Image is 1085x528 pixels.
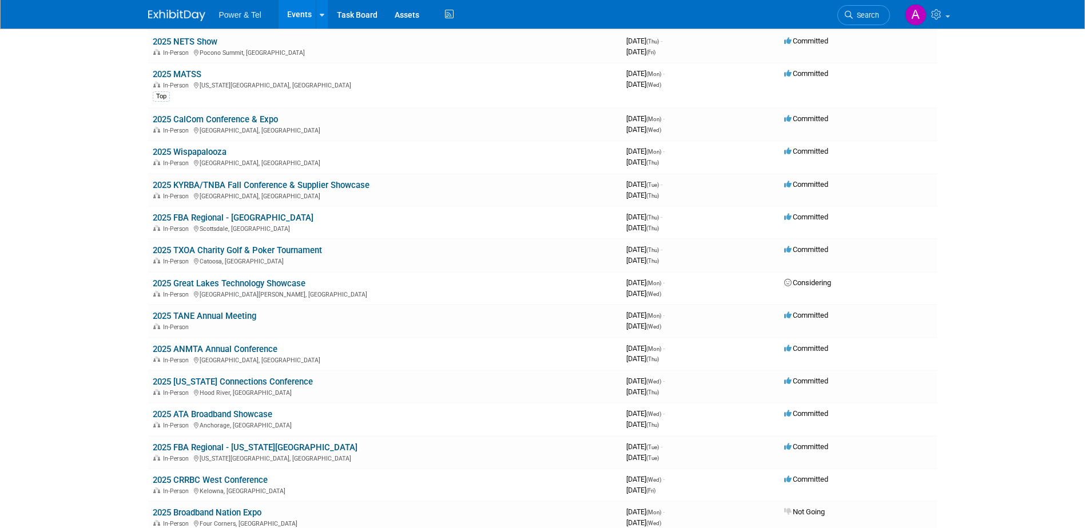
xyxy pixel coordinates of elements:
[661,37,662,45] span: -
[626,475,665,483] span: [DATE]
[626,223,659,232] span: [DATE]
[626,344,665,353] span: [DATE]
[626,278,665,287] span: [DATE]
[153,225,160,231] img: In-Person Event
[661,180,662,189] span: -
[626,256,659,265] span: [DATE]
[153,125,617,134] div: [GEOGRAPHIC_DATA], [GEOGRAPHIC_DATA]
[153,453,617,462] div: [US_STATE][GEOGRAPHIC_DATA], [GEOGRAPHIC_DATA]
[853,11,879,19] span: Search
[163,357,192,364] span: In-Person
[646,323,661,330] span: (Wed)
[784,344,828,353] span: Committed
[663,311,665,319] span: -
[646,127,661,133] span: (Wed)
[153,147,226,157] a: 2025 Wispapalooza
[626,114,665,123] span: [DATE]
[163,49,192,57] span: In-Person
[646,149,661,155] span: (Mon)
[661,442,662,451] span: -
[663,475,665,483] span: -
[646,346,661,352] span: (Mon)
[646,182,659,188] span: (Tue)
[153,258,160,263] img: In-Person Event
[784,409,828,418] span: Committed
[153,49,160,55] img: In-Person Event
[153,180,369,190] a: 2025 KYRBA/TNBA Fall Conference & Supplier Showcase
[646,520,661,526] span: (Wed)
[153,442,357,453] a: 2025 FBA Regional - [US_STATE][GEOGRAPHIC_DATA]
[163,455,192,462] span: In-Person
[153,213,313,223] a: 2025 FBA Regional - [GEOGRAPHIC_DATA]
[663,507,665,516] span: -
[153,193,160,198] img: In-Person Event
[646,49,655,55] span: (Fri)
[163,291,192,298] span: In-Person
[626,420,659,429] span: [DATE]
[153,80,617,89] div: [US_STATE][GEOGRAPHIC_DATA], [GEOGRAPHIC_DATA]
[626,213,662,221] span: [DATE]
[153,518,617,527] div: Four Corners, [GEOGRAPHIC_DATA]
[153,37,217,47] a: 2025 NETS Show
[646,38,659,45] span: (Thu)
[153,256,617,265] div: Catoosa, [GEOGRAPHIC_DATA]
[626,409,665,418] span: [DATE]
[153,409,272,419] a: 2025 ATA Broadband Showcase
[663,114,665,123] span: -
[153,278,305,289] a: 2025 Great Lakes Technology Showcase
[646,444,659,450] span: (Tue)
[626,354,659,363] span: [DATE]
[153,159,160,165] img: In-Person Event
[163,520,192,527] span: In-Person
[153,344,277,354] a: 2025 ANMTA Annual Conference
[153,422,160,427] img: In-Person Event
[153,289,617,298] div: [GEOGRAPHIC_DATA][PERSON_NAME], [GEOGRAPHIC_DATA]
[153,486,617,495] div: Kelowna, [GEOGRAPHIC_DATA]
[626,507,665,516] span: [DATE]
[626,80,661,89] span: [DATE]
[153,520,160,526] img: In-Person Event
[663,147,665,155] span: -
[153,323,160,329] img: In-Person Event
[153,487,160,493] img: In-Person Event
[153,377,313,387] a: 2025 [US_STATE] Connections Conference
[646,487,655,494] span: (Fri)
[153,223,617,233] div: Scottsdale, [GEOGRAPHIC_DATA]
[784,69,828,78] span: Committed
[626,245,662,254] span: [DATE]
[646,356,659,362] span: (Thu)
[163,193,192,200] span: In-Person
[784,147,828,155] span: Committed
[646,82,661,88] span: (Wed)
[153,507,261,518] a: 2025 Broadband Nation Expo
[163,422,192,429] span: In-Person
[646,280,661,286] span: (Mon)
[626,180,662,189] span: [DATE]
[784,245,828,254] span: Committed
[626,147,665,155] span: [DATE]
[784,180,828,189] span: Committed
[153,245,322,255] a: 2025 TXOA Charity Golf & Poker Tournament
[153,191,617,200] div: [GEOGRAPHIC_DATA], [GEOGRAPHIC_DATA]
[626,453,659,462] span: [DATE]
[663,409,665,418] span: -
[784,114,828,123] span: Committed
[663,278,665,287] span: -
[626,442,662,451] span: [DATE]
[153,82,160,87] img: In-Person Event
[153,158,617,167] div: [GEOGRAPHIC_DATA], [GEOGRAPHIC_DATA]
[163,82,192,89] span: In-Person
[784,377,828,385] span: Committed
[153,455,160,461] img: In-Person Event
[163,225,192,233] span: In-Person
[163,323,192,331] span: In-Person
[153,47,617,57] div: Pocono Summit, [GEOGRAPHIC_DATA]
[646,477,661,483] span: (Wed)
[153,420,617,429] div: Anchorage, [GEOGRAPHIC_DATA]
[219,10,261,19] span: Power & Tel
[646,159,659,166] span: (Thu)
[784,507,825,516] span: Not Going
[626,158,659,166] span: [DATE]
[626,191,659,199] span: [DATE]
[153,69,201,79] a: 2025 MATSS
